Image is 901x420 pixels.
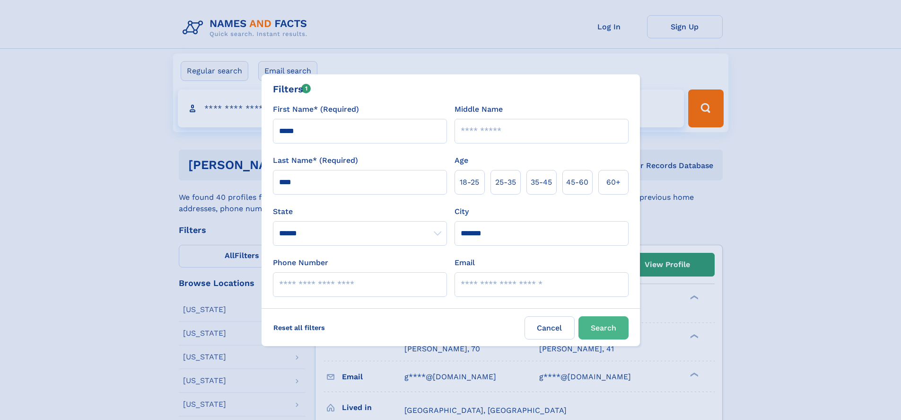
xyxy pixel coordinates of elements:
[460,177,479,188] span: 18‑25
[525,316,575,340] label: Cancel
[273,104,359,115] label: First Name* (Required)
[273,257,328,268] label: Phone Number
[455,206,469,217] label: City
[267,316,331,339] label: Reset all filters
[606,177,621,188] span: 60+
[531,177,552,188] span: 35‑45
[495,177,516,188] span: 25‑35
[273,206,447,217] label: State
[273,155,358,166] label: Last Name* (Required)
[578,316,629,340] button: Search
[273,82,311,96] div: Filters
[455,257,475,268] label: Email
[455,104,503,115] label: Middle Name
[455,155,468,166] label: Age
[566,177,588,188] span: 45‑60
